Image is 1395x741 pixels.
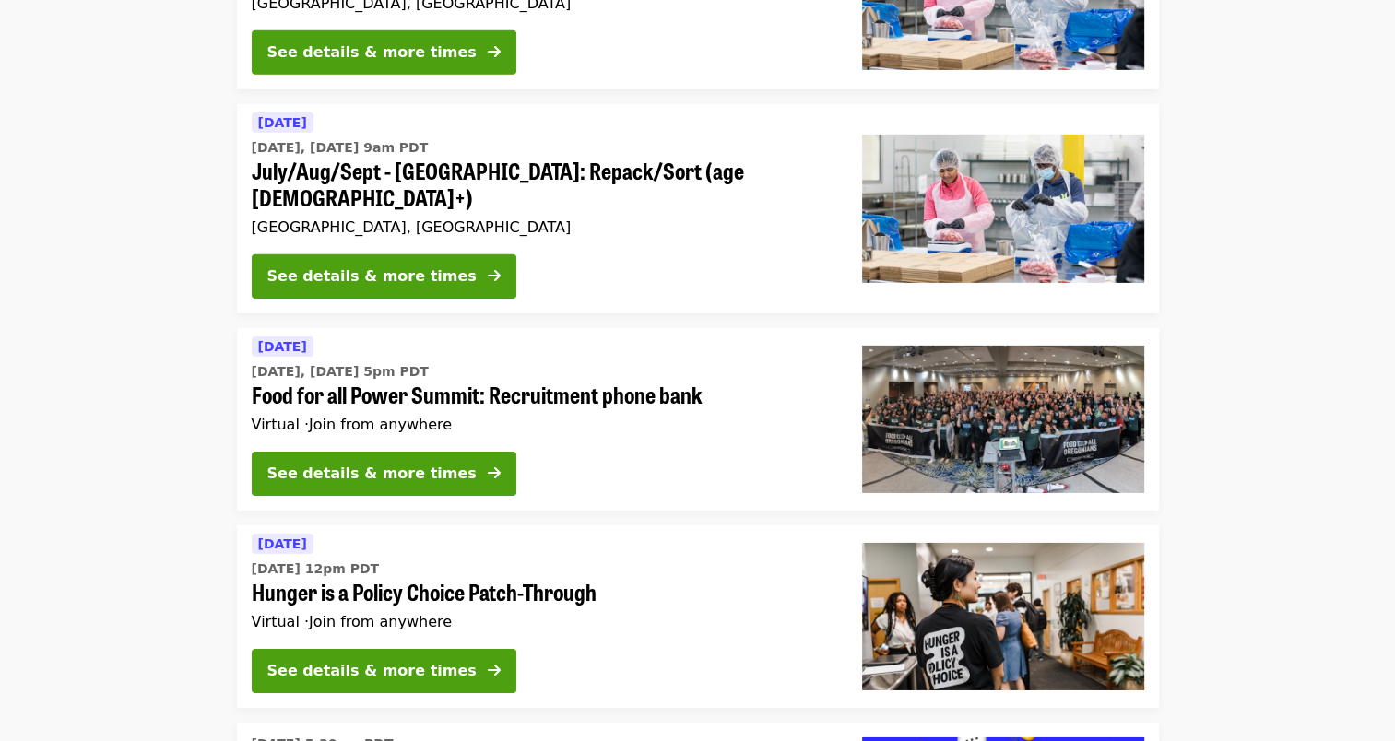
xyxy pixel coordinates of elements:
[488,662,501,679] i: arrow-right icon
[309,613,452,630] span: Join from anywhere
[488,267,501,285] i: arrow-right icon
[252,452,516,496] button: See details & more times
[267,463,477,485] div: See details & more times
[252,613,453,630] span: Virtual ·
[267,41,477,64] div: See details & more times
[252,362,429,382] time: [DATE], [DATE] 5pm PDT
[237,104,1159,313] a: See details for "July/Aug/Sept - Beaverton: Repack/Sort (age 10+)"
[237,525,1159,708] a: See details for "Hunger is a Policy Choice Patch-Through"
[252,254,516,299] button: See details & more times
[252,579,833,606] span: Hunger is a Policy Choice Patch-Through
[488,43,501,61] i: arrow-right icon
[309,416,452,433] span: Join from anywhere
[258,339,307,354] span: [DATE]
[252,30,516,75] button: See details & more times
[862,346,1144,493] img: Food for all Power Summit: Recruitment phone bank organized by Oregon Food Bank
[258,115,307,130] span: [DATE]
[258,536,307,551] span: [DATE]
[862,135,1144,282] img: July/Aug/Sept - Beaverton: Repack/Sort (age 10+) organized by Oregon Food Bank
[252,416,453,433] span: Virtual ·
[252,158,833,211] span: July/Aug/Sept - [GEOGRAPHIC_DATA]: Repack/Sort (age [DEMOGRAPHIC_DATA]+)
[237,328,1159,511] a: See details for "Food for all Power Summit: Recruitment phone bank"
[488,465,501,482] i: arrow-right icon
[252,559,380,579] time: [DATE] 12pm PDT
[252,382,833,408] span: Food for all Power Summit: Recruitment phone bank
[252,218,833,236] div: [GEOGRAPHIC_DATA], [GEOGRAPHIC_DATA]
[252,649,516,693] button: See details & more times
[267,265,477,288] div: See details & more times
[267,660,477,682] div: See details & more times
[252,138,429,158] time: [DATE], [DATE] 9am PDT
[862,543,1144,690] img: Hunger is a Policy Choice Patch-Through organized by Oregon Food Bank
